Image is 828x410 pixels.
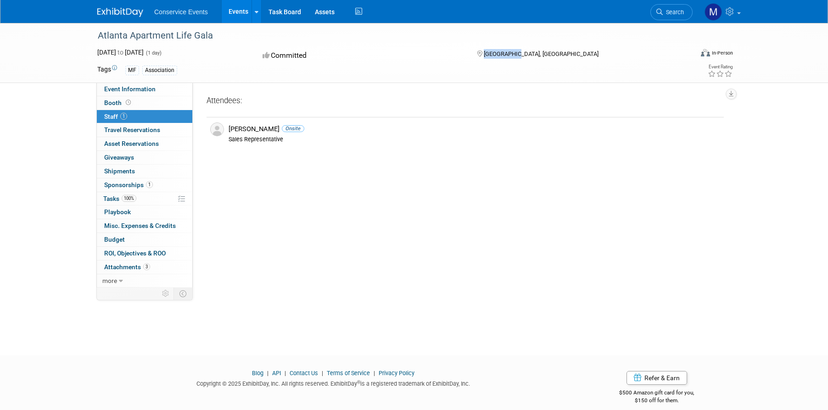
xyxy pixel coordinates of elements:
span: Search [663,9,684,16]
span: 1 [146,181,153,188]
span: more [102,277,117,284]
span: Booth [104,99,133,106]
sup: ® [357,380,360,385]
a: Event Information [97,83,192,96]
td: Toggle Event Tabs [174,288,193,299]
span: Travel Reservations [104,126,160,133]
a: API [272,370,281,377]
div: Event Format [638,48,733,61]
a: ROI, Objectives & ROO [97,247,192,260]
span: Shipments [104,167,135,175]
a: Shipments [97,165,192,178]
span: Asset Reservations [104,140,159,147]
span: [GEOGRAPHIC_DATA], [GEOGRAPHIC_DATA] [484,50,599,57]
div: Association [142,66,177,75]
a: Privacy Policy [379,370,414,377]
a: Blog [252,370,263,377]
span: ROI, Objectives & ROO [104,249,166,257]
a: more [97,274,192,288]
span: 100% [122,195,136,202]
div: $150 off for them. [583,397,731,404]
span: Sponsorships [104,181,153,188]
a: Attachments3 [97,260,192,274]
span: 3 [143,263,150,270]
span: Booth not reserved yet [124,99,133,106]
span: | [319,370,325,377]
img: Marley Staker [705,3,722,21]
span: | [265,370,271,377]
td: Personalize Event Tab Strip [158,288,174,299]
div: Committed [260,48,463,64]
img: Associate-Profile-5.png [210,122,224,136]
span: Conservice Events [154,8,208,16]
a: Contact Us [290,370,318,377]
div: Attendees: [207,95,724,107]
div: Atlanta Apartment Life Gala [95,28,679,44]
a: Budget [97,233,192,246]
span: [DATE] [DATE] [97,49,144,56]
a: Staff1 [97,110,192,123]
span: Budget [104,236,125,243]
div: MF [125,66,139,75]
a: Travel Reservations [97,123,192,137]
div: In-Person [711,50,733,56]
a: Refer & Earn [627,371,687,385]
span: Event Information [104,85,156,93]
a: Misc. Expenses & Credits [97,219,192,233]
span: Onsite [282,125,304,132]
div: Copyright © 2025 ExhibitDay, Inc. All rights reserved. ExhibitDay is a registered trademark of Ex... [97,377,569,388]
span: Tasks [103,195,136,202]
span: Attachments [104,263,150,271]
span: (1 day) [145,50,162,56]
a: Terms of Service [327,370,370,377]
div: [PERSON_NAME] [229,125,720,133]
a: Sponsorships1 [97,178,192,192]
td: Tags [97,65,117,75]
a: Giveaways [97,151,192,164]
span: Misc. Expenses & Credits [104,222,176,229]
span: 1 [120,113,127,120]
a: Tasks100% [97,192,192,205]
a: Booth [97,96,192,110]
span: | [371,370,377,377]
span: Staff [104,113,127,120]
img: ExhibitDay [97,8,143,17]
span: | [282,370,288,377]
span: to [116,49,125,56]
a: Asset Reservations [97,137,192,150]
span: Playbook [104,208,131,216]
span: Giveaways [104,154,134,161]
div: Sales Representative [229,136,720,143]
a: Search [650,4,693,20]
img: Format-Inperson.png [701,49,710,56]
a: Playbook [97,205,192,219]
div: Event Rating [708,65,733,69]
div: $500 Amazon gift card for you, [583,383,731,404]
